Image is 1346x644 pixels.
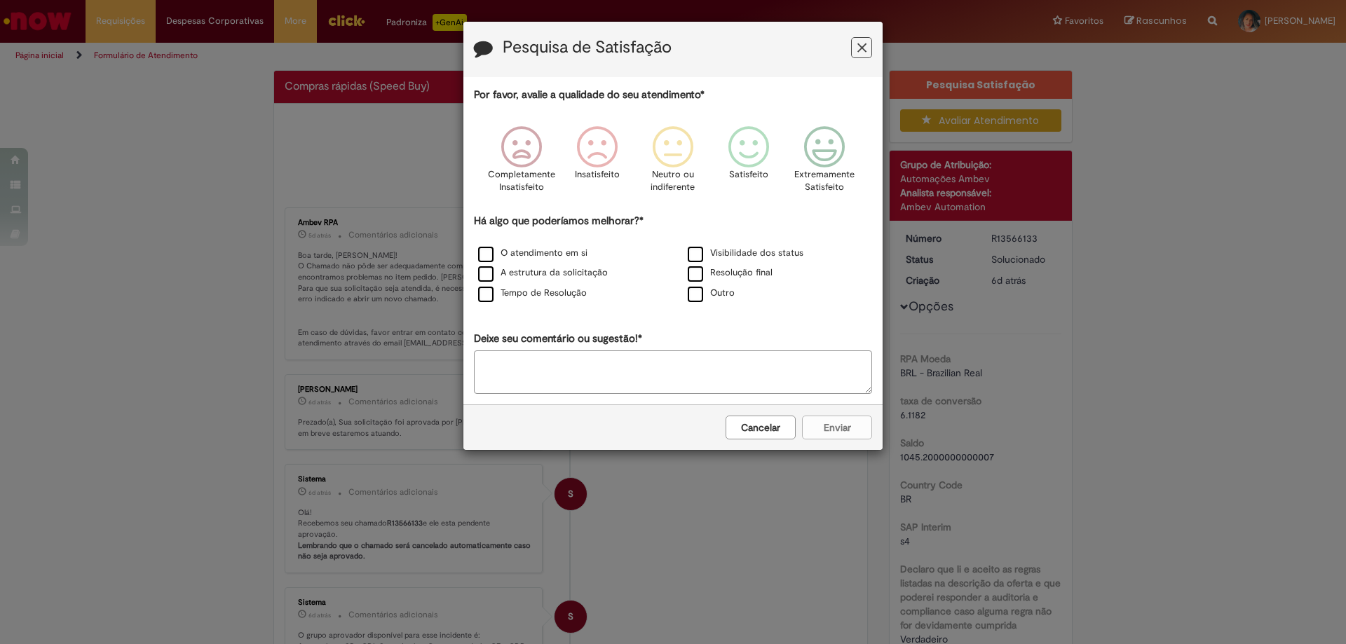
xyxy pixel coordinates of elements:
[474,214,872,304] div: Há algo que poderíamos melhorar?*
[637,116,709,212] div: Neutro ou indiferente
[726,416,796,439] button: Cancelar
[478,247,587,260] label: O atendimento em si
[688,247,803,260] label: Visibilidade dos status
[688,287,735,300] label: Outro
[503,39,672,57] label: Pesquisa de Satisfação
[562,116,633,212] div: Insatisfeito
[789,116,860,212] div: Extremamente Satisfeito
[688,266,773,280] label: Resolução final
[488,168,555,194] p: Completamente Insatisfeito
[729,168,768,181] p: Satisfeito
[648,168,698,194] p: Neutro ou indiferente
[478,266,608,280] label: A estrutura da solicitação
[474,88,705,102] label: Por favor, avalie a qualidade do seu atendimento*
[794,168,855,194] p: Extremamente Satisfeito
[575,168,620,181] p: Insatisfeito
[485,116,557,212] div: Completamente Insatisfeito
[713,116,784,212] div: Satisfeito
[478,287,587,300] label: Tempo de Resolução
[474,331,642,346] label: Deixe seu comentário ou sugestão!*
